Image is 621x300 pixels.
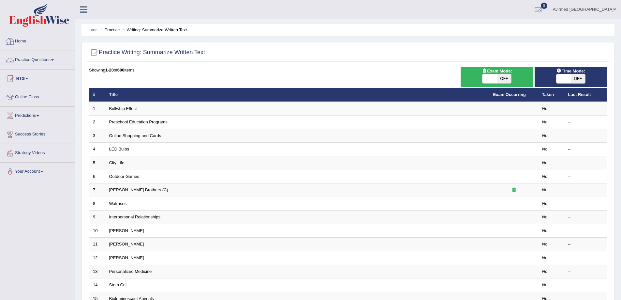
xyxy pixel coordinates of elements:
em: No [542,255,548,260]
b: 1-20 [105,68,114,72]
th: # [89,88,106,102]
div: – [568,282,603,288]
div: Exam occurring question [493,187,535,193]
a: Preschool Education Programs [109,119,168,124]
div: – [568,214,603,220]
a: [PERSON_NAME] [109,228,144,233]
em: No [542,160,548,165]
span: OFF [497,74,511,83]
td: 8 [89,197,106,211]
em: No [542,119,548,124]
a: Online Shopping and Cards [109,133,161,138]
span: 0 [541,3,547,9]
em: No [542,242,548,246]
div: – [568,146,603,152]
div: – [568,269,603,275]
em: No [542,228,548,233]
div: – [568,174,603,180]
a: Home [86,27,98,32]
td: 1 [89,102,106,116]
a: [PERSON_NAME] Brothers (C) [109,187,168,192]
a: Predictions [0,107,75,123]
span: Time Mode: [554,68,588,74]
a: [PERSON_NAME] [109,255,144,260]
a: Tests [0,70,75,86]
a: Stem Cell [109,282,127,287]
td: 4 [89,143,106,156]
a: Success Stories [0,125,75,142]
div: – [568,228,603,234]
td: 11 [89,238,106,251]
a: Online Class [0,88,75,104]
div: – [568,201,603,207]
td: 7 [89,183,106,197]
em: No [542,214,548,219]
em: No [542,147,548,151]
td: 13 [89,265,106,278]
div: – [568,133,603,139]
div: – [568,187,603,193]
div: – [568,160,603,166]
span: OFF [571,74,585,83]
td: 5 [89,156,106,170]
a: Bullwhip Effect [109,106,137,111]
em: No [542,201,548,206]
h2: Practice Writing: Summarize Written Text [89,48,205,57]
a: Personalized Medicine [109,269,152,274]
th: Last Result [565,88,607,102]
li: Writing: Summarize Written Text [121,27,187,33]
th: Taken [539,88,565,102]
td: 3 [89,129,106,143]
div: – [568,119,603,125]
a: Your Account [0,163,75,179]
div: Show exams occurring in exams [461,67,533,87]
em: No [542,282,548,287]
a: Walruses [109,201,127,206]
li: Practice [99,27,120,33]
a: Practice Questions [0,51,75,67]
span: Exam Mode: [479,68,514,74]
div: – [568,241,603,247]
em: No [542,269,548,274]
a: Exam Occurring [493,92,526,97]
b: 606 [117,68,125,72]
td: 9 [89,211,106,224]
td: 10 [89,224,106,238]
em: No [542,106,548,111]
th: Title [106,88,490,102]
em: No [542,174,548,179]
div: – [568,106,603,112]
div: Showing of items. [89,67,607,73]
div: – [568,255,603,261]
a: Strategy Videos [0,144,75,160]
td: 6 [89,170,106,183]
a: Interpersonal Relationships [109,214,161,219]
a: Outdoor Games [109,174,140,179]
a: City Life [109,160,125,165]
td: 12 [89,251,106,265]
a: Home [0,32,75,49]
em: No [542,187,548,192]
a: LED Bulbs [109,147,129,151]
a: [PERSON_NAME] [109,242,144,246]
td: 2 [89,116,106,129]
td: 14 [89,278,106,292]
em: No [542,133,548,138]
